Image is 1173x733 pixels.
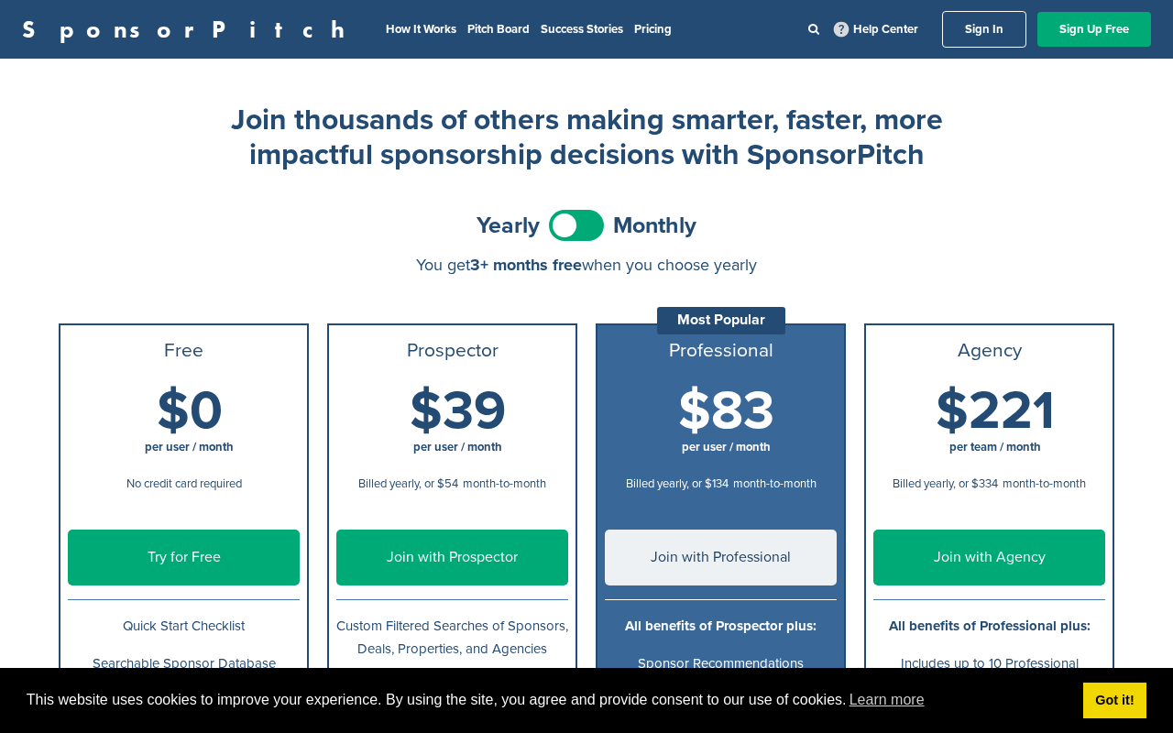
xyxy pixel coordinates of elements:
[68,615,300,638] p: Quick Start Checklist
[1037,12,1151,47] a: Sign Up Free
[413,440,502,454] span: per user / month
[27,686,1069,714] span: This website uses cookies to improve your experience. By using the site, you agree and provide co...
[541,22,623,37] a: Success Stories
[59,256,1114,274] div: You get when you choose yearly
[358,476,458,491] span: Billed yearly, or $54
[949,440,1041,454] span: per team / month
[336,340,568,362] h3: Prospector
[336,530,568,585] a: Join with Prospector
[893,476,998,491] span: Billed yearly, or $334
[613,214,696,237] span: Monthly
[847,686,927,714] a: learn more about cookies
[145,440,234,454] span: per user / month
[682,440,771,454] span: per user / month
[477,214,540,237] span: Yearly
[942,11,1026,48] a: Sign In
[873,340,1105,362] h3: Agency
[626,476,729,491] span: Billed yearly, or $134
[68,530,300,585] a: Try for Free
[605,530,837,585] a: Join with Professional
[220,103,953,173] h2: Join thousands of others making smarter, faster, more impactful sponsorship decisions with Sponso...
[126,476,242,491] span: No credit card required
[634,22,672,37] a: Pricing
[605,340,837,362] h3: Professional
[873,530,1105,585] a: Join with Agency
[410,379,506,443] span: $39
[625,618,817,634] b: All benefits of Prospector plus:
[22,17,356,41] a: SponsorPitch
[830,18,922,40] a: Help Center
[936,379,1055,443] span: $221
[68,340,300,362] h3: Free
[889,618,1091,634] b: All benefits of Professional plus:
[463,476,546,491] span: month-to-month
[470,255,582,275] span: 3+ months free
[68,652,300,675] p: Searchable Sponsor Database
[1003,476,1086,491] span: month-to-month
[467,22,530,37] a: Pitch Board
[678,379,774,443] span: $83
[336,615,568,661] p: Custom Filtered Searches of Sponsors, Deals, Properties, and Agencies
[605,652,837,675] p: Sponsor Recommendations
[386,22,456,37] a: How It Works
[733,476,817,491] span: month-to-month
[873,652,1105,698] p: Includes up to 10 Professional Accounts
[1083,683,1146,719] a: dismiss cookie message
[657,307,785,334] div: Most Popular
[157,379,223,443] span: $0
